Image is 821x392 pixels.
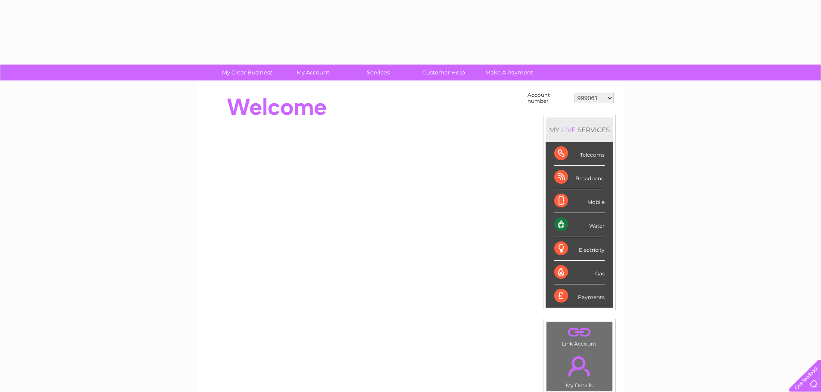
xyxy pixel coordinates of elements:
a: Customer Help [408,65,479,80]
td: My Details [546,349,613,391]
a: . [549,324,610,340]
div: LIVE [559,126,578,134]
div: Gas [554,261,605,284]
a: Make A Payment [474,65,545,80]
div: Broadband [554,166,605,189]
td: Link Account [546,322,613,349]
div: Mobile [554,189,605,213]
a: . [549,351,610,381]
td: Account number [525,90,572,106]
div: Electricity [554,237,605,261]
a: Services [343,65,414,80]
a: My Clear Business [212,65,283,80]
div: Water [554,213,605,237]
div: Payments [554,284,605,308]
a: My Account [277,65,348,80]
div: MY SERVICES [546,117,613,142]
div: Telecoms [554,142,605,166]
